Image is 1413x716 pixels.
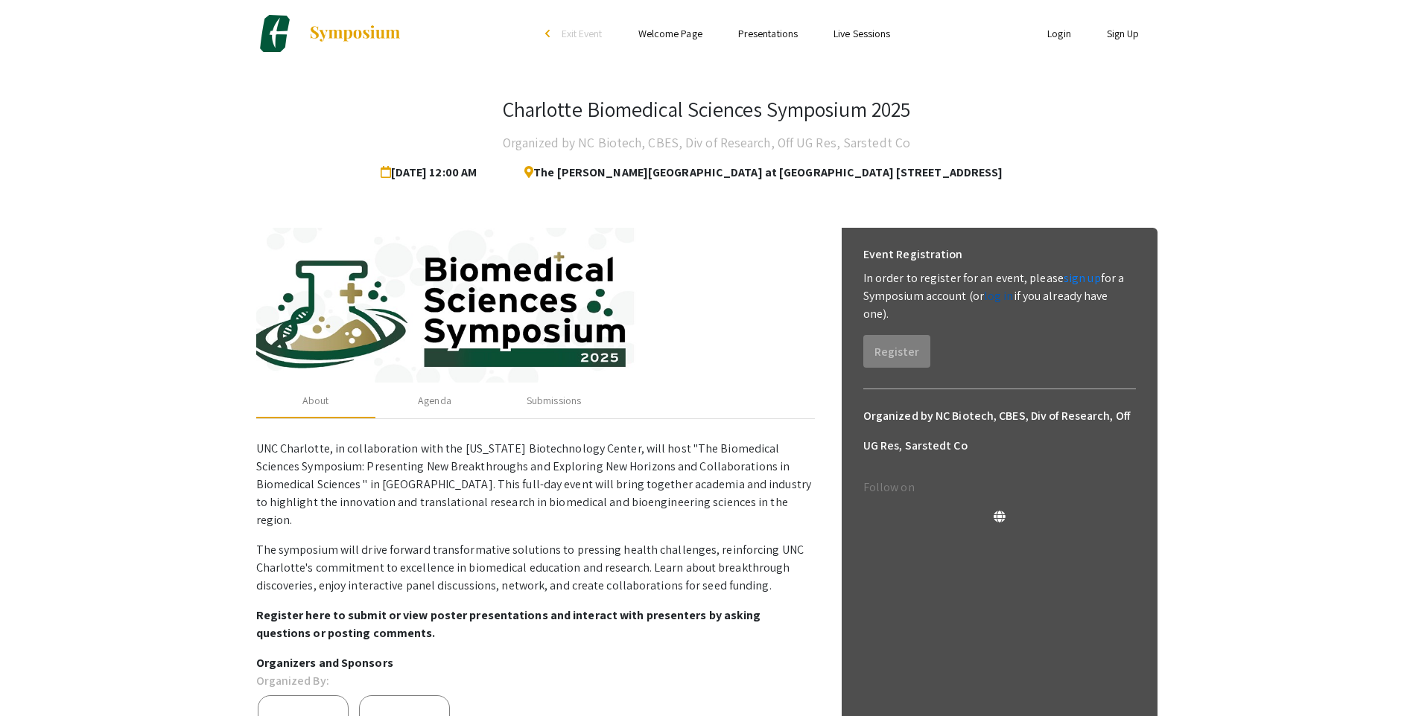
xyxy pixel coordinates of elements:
a: log in [984,288,1014,304]
h4: Organized by NC Biotech, CBES, Div of Research, Off UG Res, Sarstedt Co [503,128,910,158]
img: Charlotte Biomedical Sciences Symposium 2025 [256,15,293,52]
h6: Event Registration [863,240,963,269]
div: Agenda [418,393,451,409]
p: Organized By: [256,672,329,690]
iframe: Chat [11,649,63,705]
div: Submissions [527,393,581,409]
strong: Register here to submit or view poster presentations and interact with presenters by asking quest... [256,607,761,641]
span: Exit Event [562,27,603,40]
span: The [PERSON_NAME][GEOGRAPHIC_DATA] at [GEOGRAPHIC_DATA] [STREET_ADDRESS] [512,158,1003,188]
span: [DATE] 12:00 AM [381,158,483,188]
p: UNC Charlotte, in collaboration with the [US_STATE] Biotechnology Center, will host "The Biomedic... [256,440,815,529]
a: Sign Up [1107,27,1140,40]
a: sign up [1064,270,1101,286]
a: Login [1047,27,1071,40]
p: In order to register for an event, please for a Symposium account (or if you already have one). [863,269,1136,323]
img: c1384964-d4cf-4e9d-8fb0-60982fefffba.jpg [256,228,815,383]
h3: Charlotte Biomedical Sciences Symposium 2025 [503,97,910,122]
a: Live Sessions [833,27,890,40]
button: Register [863,335,930,368]
a: Welcome Page [638,27,702,40]
a: Presentations [738,27,798,40]
p: Follow on [863,479,1136,496]
p: The symposium will drive forward transformative solutions to pressing health challenges, reinforc... [256,541,815,595]
p: Organizers and Sponsors [256,654,815,672]
img: Symposium by ForagerOne [308,25,401,42]
div: About [302,393,329,409]
h6: Organized by NC Biotech, CBES, Div of Research, Off UG Res, Sarstedt Co [863,401,1136,461]
a: Charlotte Biomedical Sciences Symposium 2025 [256,15,401,52]
div: arrow_back_ios [545,29,554,38]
